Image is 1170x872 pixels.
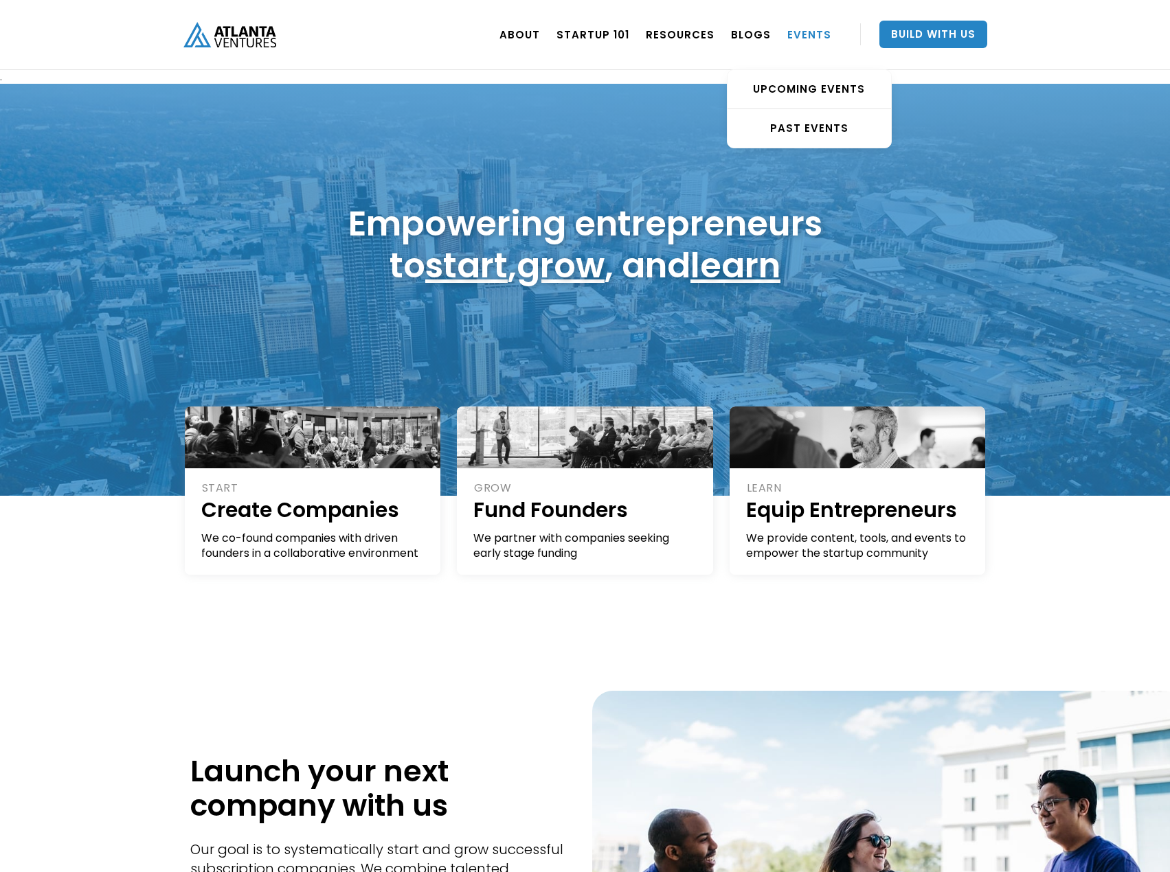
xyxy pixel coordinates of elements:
[730,406,986,575] a: LEARNEquip EntrepreneursWe provide content, tools, and events to empower the startup community
[201,496,426,524] h1: Create Companies
[517,241,605,290] a: grow
[473,496,698,524] h1: Fund Founders
[690,241,780,290] a: learn
[728,109,891,148] a: PAST EVENTS
[457,406,713,575] a: GROWFund FoundersWe partner with companies seeking early stage funding
[185,406,441,575] a: STARTCreate CompaniesWe co-found companies with driven founders in a collaborative environment
[425,241,508,290] a: start
[746,496,971,524] h1: Equip Entrepreneurs
[202,481,426,496] div: START
[646,15,715,54] a: RESOURCES
[747,481,971,496] div: LEARN
[348,203,822,286] h1: Empowering entrepreneurs to , , and
[728,122,891,135] div: PAST EVENTS
[201,531,426,561] div: We co-found companies with driven founders in a collaborative environment
[474,481,698,496] div: GROW
[473,531,698,561] div: We partner with companies seeking early stage funding
[190,754,572,823] h1: Launch your next company with us
[728,70,891,109] a: UPCOMING EVENTS
[556,15,629,54] a: Startup 101
[731,15,771,54] a: BLOGS
[787,15,831,54] a: EVENTS
[728,82,891,96] div: UPCOMING EVENTS
[499,15,540,54] a: ABOUT
[879,21,987,48] a: Build With Us
[746,531,971,561] div: We provide content, tools, and events to empower the startup community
